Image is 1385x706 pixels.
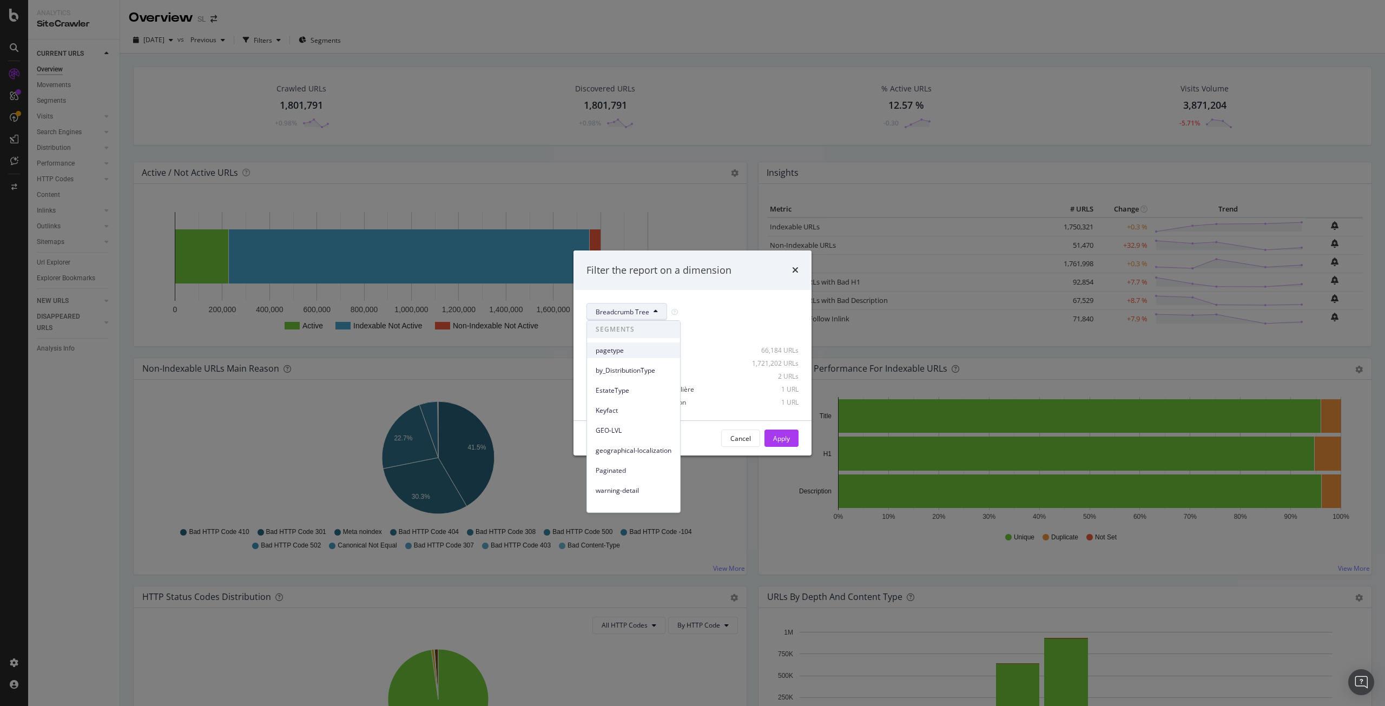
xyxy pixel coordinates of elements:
[730,434,751,443] div: Cancel
[596,446,671,456] span: geographical-localization
[721,430,760,447] button: Cancel
[764,430,799,447] button: Apply
[596,426,671,436] span: GEO-LVL
[586,329,799,338] div: Select all data available
[596,406,671,415] span: Keyfact
[596,307,649,316] span: Breadcrumb Tree
[573,250,812,456] div: modal
[792,263,799,278] div: times
[1348,669,1374,695] div: Open Intercom Messenger
[746,346,799,355] div: 66,184 URLs
[586,303,667,320] button: Breadcrumb Tree
[586,263,731,278] div: Filter the report on a dimension
[773,434,790,443] div: Apply
[596,506,671,516] span: IDF-TOP14-ROF
[587,321,680,338] span: SEGMENTS
[746,372,799,381] div: 2 URLs
[746,385,799,394] div: 1 URL
[746,398,799,407] div: 1 URL
[596,346,671,355] span: pagetype
[596,366,671,375] span: by_DistributionType
[596,386,671,395] span: EstateType
[596,466,671,476] span: Paginated
[596,486,671,496] span: warning-detail
[746,359,799,368] div: 1,721,202 URLs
